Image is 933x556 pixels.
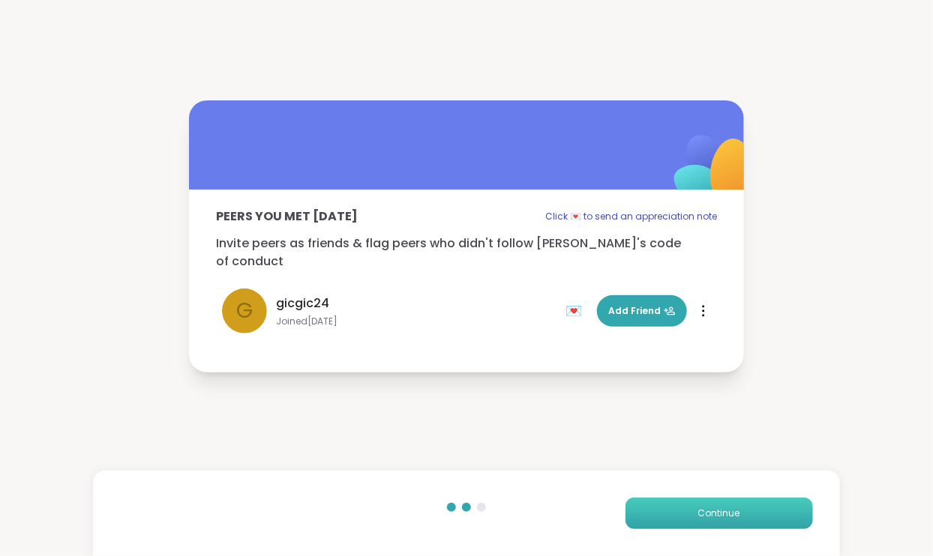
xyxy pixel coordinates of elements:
span: gicgic24 [276,294,329,312]
button: Continue [625,498,813,529]
span: g [236,295,253,327]
span: Continue [698,507,740,520]
span: Add Friend [608,304,676,318]
button: Add Friend [597,295,687,327]
p: Invite peers as friends & flag peers who didn't follow [PERSON_NAME]'s code of conduct [216,235,717,271]
p: Click 💌 to send an appreciation note [545,208,717,226]
div: 💌 [565,299,588,323]
span: Joined [DATE] [276,315,556,327]
img: ShareWell Logomark [639,96,788,245]
p: Peers you met [DATE] [216,208,358,226]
